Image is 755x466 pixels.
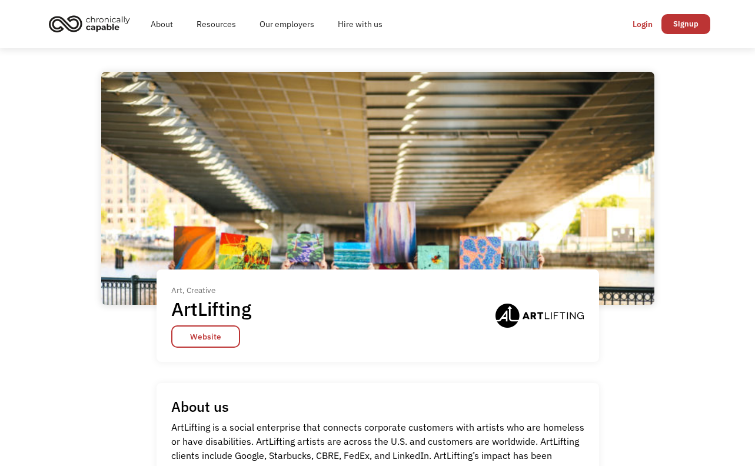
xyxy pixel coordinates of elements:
a: Resources [185,5,248,43]
div: Login [633,17,653,31]
a: Our employers [248,5,326,43]
a: home [45,11,139,36]
a: Login [624,14,661,34]
a: About [139,5,185,43]
img: Chronically Capable logo [45,11,134,36]
a: Hire with us [326,5,394,43]
a: Website [171,325,240,348]
a: Signup [661,14,710,34]
h1: About us [171,398,229,415]
h1: ArtLifting [171,297,251,321]
div: Art, Creative [171,283,259,297]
